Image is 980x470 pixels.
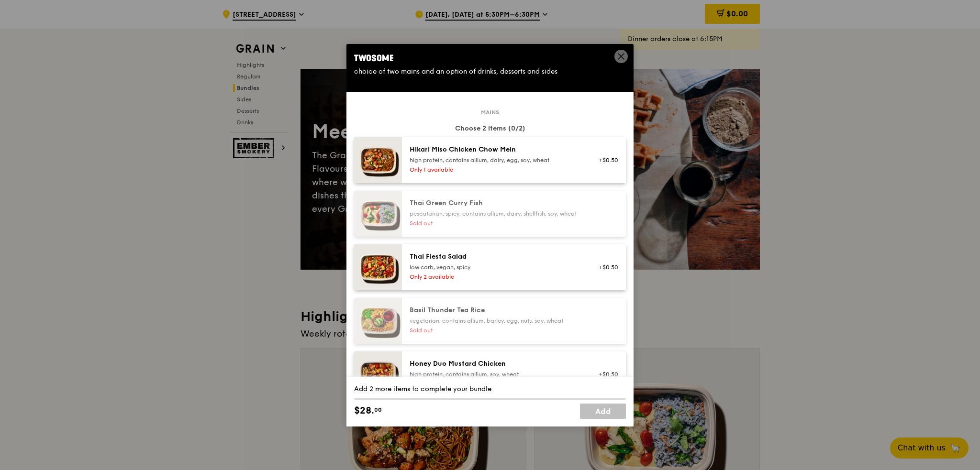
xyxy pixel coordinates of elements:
[410,327,581,334] div: Sold out
[593,371,618,378] div: +$0.50
[354,67,626,77] div: choice of two mains and an option of drinks, desserts and sides
[410,219,581,227] div: Sold out
[354,52,626,65] div: Twosome
[410,166,581,174] div: Only 1 available
[410,198,581,208] div: Thai Green Curry Fish
[354,191,402,237] img: daily_normal_HORZ-Thai-Green-Curry-Fish.jpg
[354,404,374,418] span: $28.
[593,263,618,271] div: +$0.50
[374,406,382,414] span: 00
[410,306,581,315] div: Basil Thunder Tea Rice
[410,273,581,281] div: Only 2 available
[410,252,581,262] div: Thai Fiesta Salad
[354,351,402,397] img: daily_normal_Honey_Duo_Mustard_Chicken__Horizontal_.jpg
[354,137,402,183] img: daily_normal_Hikari_Miso_Chicken_Chow_Mein__Horizontal_.jpg
[410,317,581,325] div: vegetarian, contains allium, barley, egg, nuts, soy, wheat
[354,124,626,133] div: Choose 2 items (0/2)
[410,210,581,218] div: pescatarian, spicy, contains allium, dairy, shellfish, soy, wheat
[410,263,581,271] div: low carb, vegan, spicy
[477,109,503,116] span: Mains
[354,384,626,394] div: Add 2 more items to complete your bundle
[593,156,618,164] div: +$0.50
[354,244,402,290] img: daily_normal_Thai_Fiesta_Salad__Horizontal_.jpg
[354,298,402,344] img: daily_normal_HORZ-Basil-Thunder-Tea-Rice.jpg
[410,371,581,378] div: high protein, contains allium, soy, wheat
[580,404,626,419] a: Add
[410,145,581,154] div: Hikari Miso Chicken Chow Mein
[410,359,581,369] div: Honey Duo Mustard Chicken
[410,156,581,164] div: high protein, contains allium, dairy, egg, soy, wheat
